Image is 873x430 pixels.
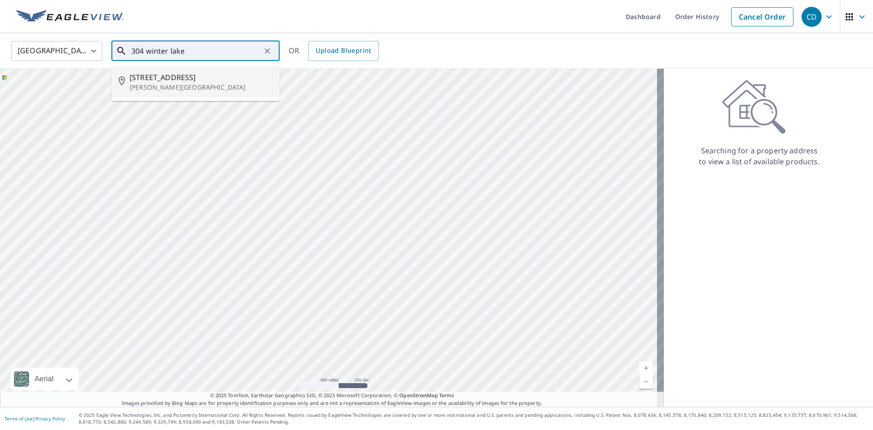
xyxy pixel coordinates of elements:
div: CD [802,7,822,27]
div: Aerial [32,368,56,390]
a: Privacy Policy [35,415,65,422]
a: Current Level 5, Zoom In [639,361,653,375]
div: Aerial [11,368,79,390]
span: [STREET_ADDRESS] [130,72,272,83]
a: Terms of Use [5,415,33,422]
img: EV Logo [16,10,124,24]
a: Terms [439,392,454,399]
p: | [5,416,65,421]
p: Searching for a property address to view a list of available products. [698,145,820,167]
span: © 2025 TomTom, Earthstar Geographics SIO, © 2025 Microsoft Corporation, © [210,392,454,400]
span: Upload Blueprint [316,45,371,56]
a: Current Level 5, Zoom Out [639,375,653,389]
a: OpenStreetMap [399,392,437,399]
div: [GEOGRAPHIC_DATA] [11,38,102,64]
input: Search by address or latitude-longitude [131,38,261,64]
a: Cancel Order [731,7,793,26]
a: Upload Blueprint [308,41,378,61]
p: [PERSON_NAME][GEOGRAPHIC_DATA] [130,83,272,92]
button: Clear [261,45,274,57]
p: © 2025 Eagle View Technologies, Inc. and Pictometry International Corp. All Rights Reserved. Repo... [79,412,868,425]
div: OR [289,41,379,61]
